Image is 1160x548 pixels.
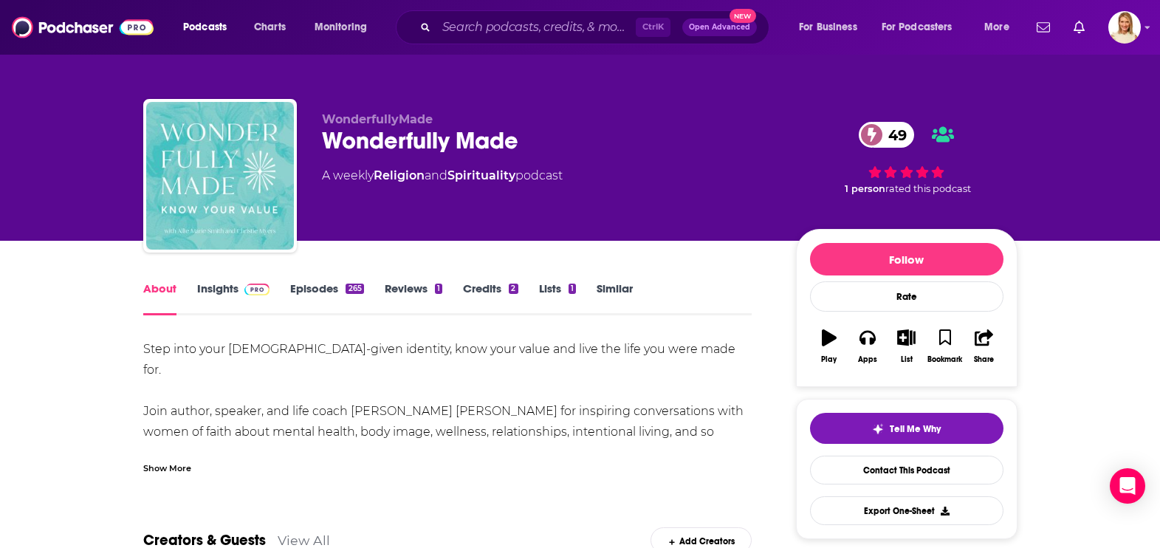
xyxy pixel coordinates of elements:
[796,112,1017,204] div: 49 1 personrated this podcast
[858,355,877,364] div: Apps
[315,17,367,38] span: Monitoring
[682,18,757,36] button: Open AdvancedNew
[872,16,974,39] button: open menu
[882,17,953,38] span: For Podcasters
[1108,11,1141,44] button: Show profile menu
[810,413,1003,444] button: tell me why sparkleTell Me Why
[463,281,518,315] a: Credits2
[887,320,925,373] button: List
[539,281,576,315] a: Lists1
[689,24,750,31] span: Open Advanced
[597,281,633,315] a: Similar
[901,355,913,364] div: List
[1110,468,1145,504] div: Open Intercom Messenger
[984,17,1009,38] span: More
[810,243,1003,275] button: Follow
[447,168,515,182] a: Spirituality
[810,320,848,373] button: Play
[810,281,1003,312] div: Rate
[1108,11,1141,44] img: User Profile
[730,9,756,23] span: New
[848,320,887,373] button: Apps
[964,320,1003,373] button: Share
[789,16,876,39] button: open menu
[385,281,442,315] a: Reviews1
[810,456,1003,484] a: Contact This Podcast
[927,355,962,364] div: Bookmark
[974,355,994,364] div: Share
[278,532,330,548] a: View All
[509,284,518,294] div: 2
[799,17,857,38] span: For Business
[636,18,670,37] span: Ctrl K
[885,183,971,194] span: rated this podcast
[146,102,294,250] img: Wonderfully Made
[143,281,176,315] a: About
[859,122,914,148] a: 49
[845,183,885,194] span: 1 person
[872,423,884,435] img: tell me why sparkle
[173,16,246,39] button: open menu
[425,168,447,182] span: and
[821,355,837,364] div: Play
[322,112,433,126] span: WonderfullyMade
[569,284,576,294] div: 1
[1031,15,1056,40] a: Show notifications dropdown
[12,13,154,41] img: Podchaser - Follow, Share and Rate Podcasts
[1068,15,1091,40] a: Show notifications dropdown
[197,281,270,315] a: InsightsPodchaser Pro
[254,17,286,38] span: Charts
[244,284,270,295] img: Podchaser Pro
[1108,11,1141,44] span: Logged in as leannebush
[810,496,1003,525] button: Export One-Sheet
[374,168,425,182] a: Religion
[290,281,363,315] a: Episodes265
[304,16,386,39] button: open menu
[322,167,563,185] div: A weekly podcast
[183,17,227,38] span: Podcasts
[890,423,941,435] span: Tell Me Why
[346,284,363,294] div: 265
[244,16,295,39] a: Charts
[435,284,442,294] div: 1
[926,320,964,373] button: Bookmark
[410,10,783,44] div: Search podcasts, credits, & more...
[974,16,1028,39] button: open menu
[874,122,914,148] span: 49
[436,16,636,39] input: Search podcasts, credits, & more...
